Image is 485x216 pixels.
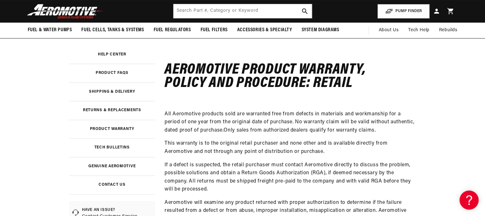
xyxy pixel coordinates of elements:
span: System Diagrams [302,27,339,33]
input: Search by Part Number, Category or Keyword [173,4,312,18]
a: Tech Bulletins [69,138,155,157]
span: Accessories & Specialty [237,27,292,33]
a: Genuine Aeromotive [69,157,155,176]
h3: Product Warranty [90,127,134,131]
h3: Shipping & Delivery [89,90,135,94]
button: search button [298,4,312,18]
span: About Us [378,28,399,32]
a: Product Warranty [69,120,155,139]
a: Returns & Replacements [69,101,155,120]
img: Aeromotive [25,4,105,19]
h3: Tech Bulletins [94,146,130,149]
a: Product FAQs [69,64,155,83]
p: All Aeromotive products sold are warranted free from defects in materials and workmanship for a p... [165,110,416,135]
a: Shipping & Delivery [69,83,155,101]
span: Fuel Regulators [154,27,191,33]
button: PUMP FINDER [378,4,430,18]
p: If a defect is suspected, the retail purchaser must contact Aeromotive directly to discuss the pr... [165,161,416,194]
span: Fuel & Water Pumps [28,27,72,33]
h3: Returns & Replacements [83,109,141,112]
a: Contact Us [69,176,155,194]
p: This warranty is to the original retail purchaser and none other and is available directly from A... [165,140,416,156]
summary: Rebuilds [434,23,462,38]
h3: Product FAQs [96,71,129,75]
span: Tech Help [408,27,429,34]
h3: Genuine Aeromotive [88,165,136,168]
summary: Fuel Cells, Tanks & Systems [77,23,149,38]
summary: Fuel Regulators [149,23,196,38]
span: Fuel Cells, Tanks & Systems [81,27,144,33]
summary: Fuel Filters [196,23,232,38]
summary: Fuel & Water Pumps [23,23,77,38]
span: Fuel Filters [201,27,228,33]
span: Rebuilds [439,27,458,34]
summary: Tech Help [403,23,434,38]
summary: System Diagrams [297,23,344,38]
a: About Us [374,23,403,38]
span: Only sales from authorized dealers qualify for warranty claims. [224,128,376,133]
h4: Aeromotive Product Warranty, Policy and Procedure: Retail [165,63,416,90]
span: Have an issue? [82,207,152,213]
a: Help Center [69,45,155,64]
h3: Contact Us [99,183,125,187]
summary: Accessories & Specialty [232,23,297,38]
h3: Help Center [98,53,126,56]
